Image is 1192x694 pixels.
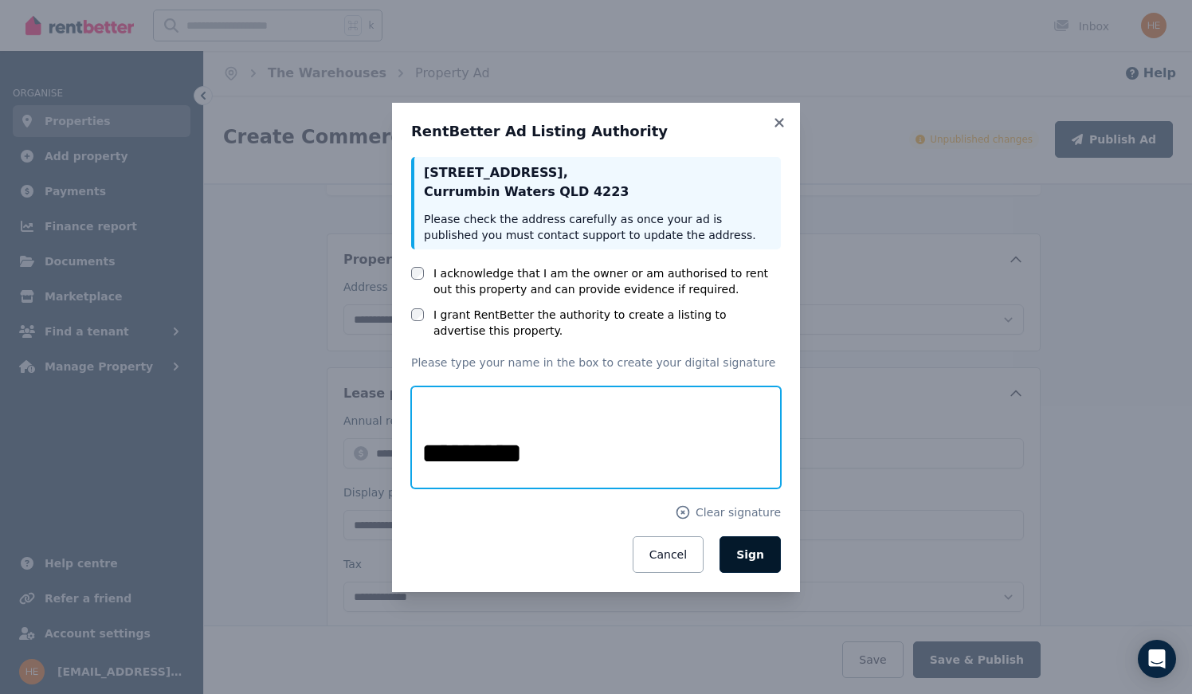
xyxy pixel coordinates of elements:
[696,504,781,520] span: Clear signature
[411,355,781,371] p: Please type your name in the box to create your digital signature
[433,307,781,339] label: I grant RentBetter the authority to create a listing to advertise this property.
[720,536,781,573] button: Sign
[1138,640,1176,678] div: Open Intercom Messenger
[424,163,771,202] p: [STREET_ADDRESS] , Currumbin Waters QLD 4223
[433,265,781,297] label: I acknowledge that I am the owner or am authorised to rent out this property and can provide evid...
[424,211,771,243] p: Please check the address carefully as once your ad is published you must contact support to updat...
[736,548,764,561] span: Sign
[411,122,781,141] h3: RentBetter Ad Listing Authority
[633,536,704,573] button: Cancel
